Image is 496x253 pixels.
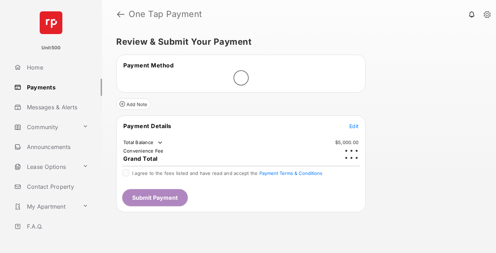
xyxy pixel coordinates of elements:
[129,10,202,18] strong: One Tap Payment
[40,11,62,34] img: svg+xml;base64,PHN2ZyB4bWxucz0iaHR0cDovL3d3dy53My5vcmcvMjAwMC9zdmciIHdpZHRoPSI2NCIgaGVpZ2h0PSI2NC...
[11,119,80,136] a: Community
[123,62,174,69] span: Payment Method
[11,198,80,215] a: My Apartment
[123,155,158,162] span: Grand Total
[11,59,102,76] a: Home
[123,139,164,146] td: Total Balance
[11,79,102,96] a: Payments
[123,148,164,154] td: Convenience Fee
[132,170,322,176] span: I agree to the fees listed and have read and accept the
[116,98,151,110] button: Add Note
[123,122,171,130] span: Payment Details
[41,44,61,51] p: Unit500
[11,158,80,175] a: Lease Options
[11,99,102,116] a: Messages & Alerts
[11,218,102,235] a: F.A.Q.
[349,122,359,130] button: Edit
[116,38,476,46] h5: Review & Submit Your Payment
[349,123,359,129] span: Edit
[259,170,322,176] button: I agree to the fees listed and have read and accept the
[11,178,102,195] a: Contact Property
[122,189,188,206] button: Submit Payment
[335,139,359,145] td: $5,000.00
[11,138,102,155] a: Announcements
